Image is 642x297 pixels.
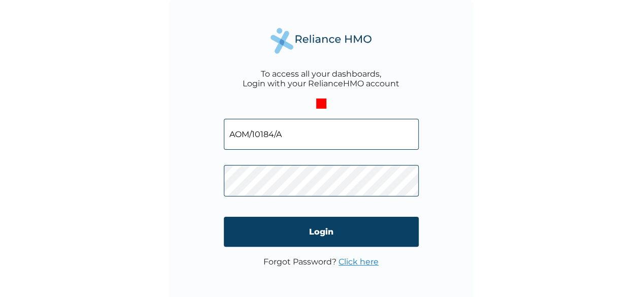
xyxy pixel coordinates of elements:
input: Email address or HMO ID [224,119,419,150]
input: Login [224,217,419,247]
div: To access all your dashboards, Login with your RelianceHMO account [243,69,399,88]
p: Forgot Password? [263,257,379,267]
img: Reliance Health's Logo [271,28,372,54]
a: Click here [339,257,379,267]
